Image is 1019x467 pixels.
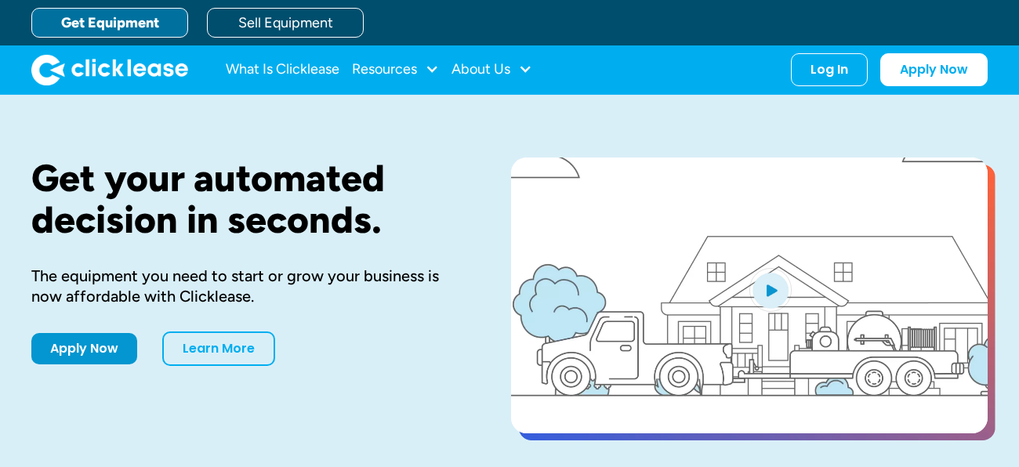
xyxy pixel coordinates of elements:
[31,54,188,85] a: home
[31,54,188,85] img: Clicklease logo
[31,157,461,241] h1: Get your automated decision in seconds.
[810,62,848,78] div: Log In
[31,333,137,364] a: Apply Now
[451,54,532,85] div: About Us
[749,268,792,312] img: Blue play button logo on a light blue circular background
[31,266,461,306] div: The equipment you need to start or grow your business is now affordable with Clicklease.
[352,54,439,85] div: Resources
[880,53,988,86] a: Apply Now
[162,331,275,366] a: Learn More
[511,157,988,433] a: open lightbox
[207,8,364,38] a: Sell Equipment
[31,8,188,38] a: Get Equipment
[226,54,339,85] a: What Is Clicklease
